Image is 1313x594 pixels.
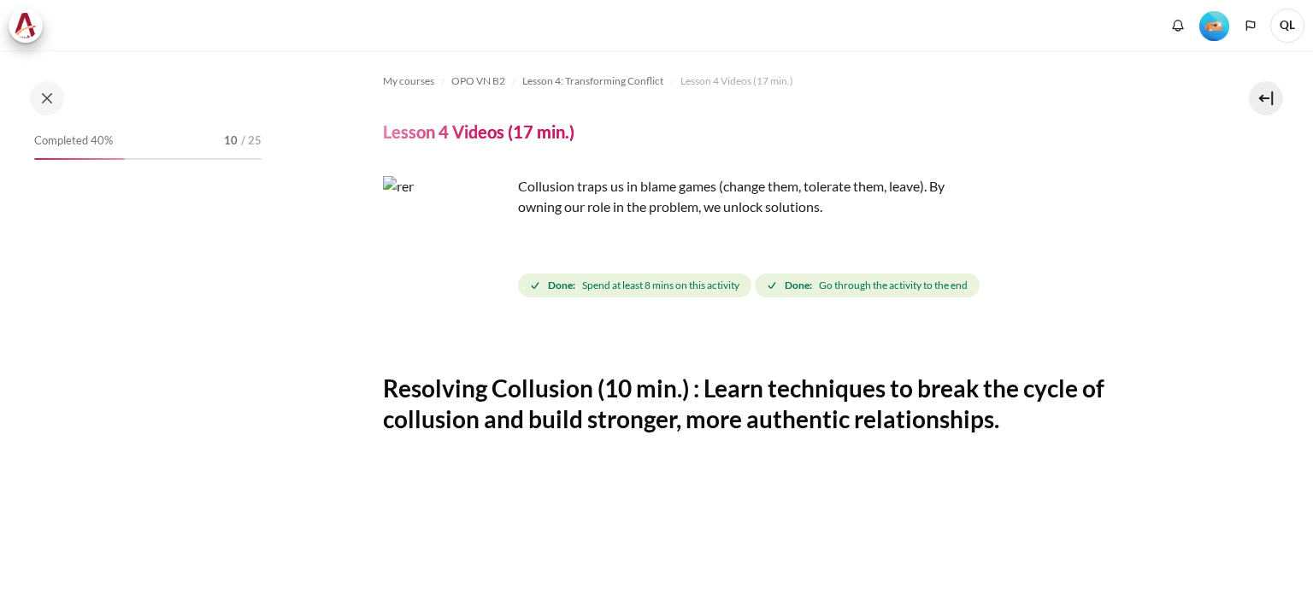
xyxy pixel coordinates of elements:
[1199,9,1229,41] div: Level #2
[224,132,238,150] span: 10
[522,71,663,91] a: Lesson 4: Transforming Conflict
[548,278,575,293] strong: Done:
[383,71,434,91] a: My courses
[582,278,739,293] span: Spend at least 8 mins on this activity
[819,278,968,293] span: Go through the activity to the end
[9,9,51,43] a: Architeck Architeck
[383,74,434,89] span: My courses
[1270,9,1304,43] a: User menu
[451,74,505,89] span: OPO VN B2
[518,270,983,301] div: Completion requirements for Lesson 4 Videos (17 min.)
[34,132,113,150] span: Completed 40%
[680,71,793,91] a: Lesson 4 Videos (17 min.)
[785,278,812,293] strong: Done:
[383,176,511,304] img: rer
[451,71,505,91] a: OPO VN B2
[1165,13,1191,38] div: Show notification window with no new notifications
[1192,9,1236,41] a: Level #2
[383,121,574,143] h4: Lesson 4 Videos (17 min.)
[1270,9,1304,43] span: QL
[1238,13,1263,38] button: Languages
[14,13,38,38] img: Architeck
[383,176,981,217] p: Collusion traps us in blame games (change them, tolerate them, leave). By owning our role in the ...
[680,74,793,89] span: Lesson 4 Videos (17 min.)
[383,68,1192,95] nav: Navigation bar
[522,74,663,89] span: Lesson 4: Transforming Conflict
[241,132,262,150] span: / 25
[383,373,1192,435] h2: Resolving Collusion (10 min.) : Learn techniques to break the cycle of collusion and build strong...
[34,158,125,160] div: 40%
[1199,11,1229,41] img: Level #2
